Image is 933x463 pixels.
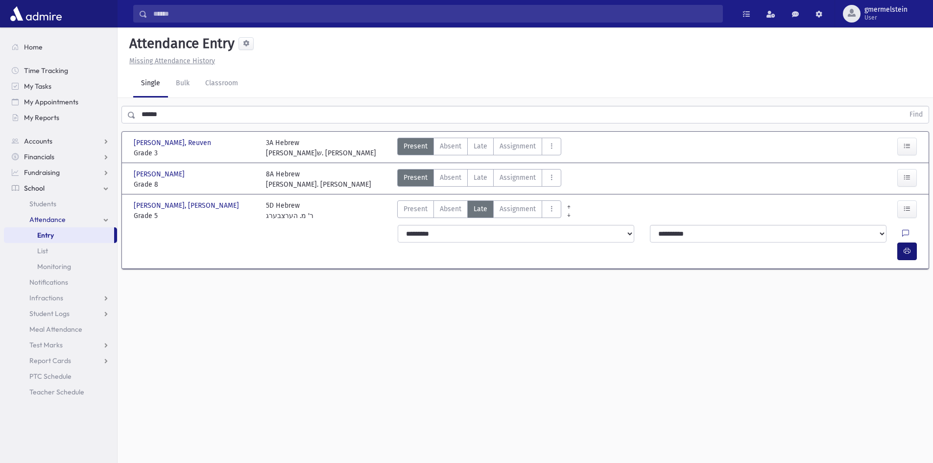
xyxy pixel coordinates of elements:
a: My Tasks [4,78,117,94]
span: Absent [440,141,461,151]
span: Present [404,204,428,214]
a: List [4,243,117,259]
a: Single [133,70,168,97]
a: Attendance [4,212,117,227]
span: Assignment [500,141,536,151]
span: gmermelstein [864,6,908,14]
span: Test Marks [29,341,63,349]
span: Present [404,141,428,151]
a: Report Cards [4,353,117,368]
span: Financials [24,152,54,161]
a: Teacher Schedule [4,384,117,400]
div: 5D Hebrew ר' מ. הערצבערג [266,200,313,221]
a: Notifications [4,274,117,290]
a: Infractions [4,290,117,306]
span: [PERSON_NAME], [PERSON_NAME] [134,200,241,211]
span: Late [474,204,487,214]
a: My Reports [4,110,117,125]
a: Missing Attendance History [125,57,215,65]
input: Search [147,5,722,23]
span: Late [474,141,487,151]
span: Students [29,199,56,208]
a: Monitoring [4,259,117,274]
span: List [37,246,48,255]
span: PTC Schedule [29,372,72,381]
span: School [24,184,45,193]
span: Late [474,172,487,183]
a: Home [4,39,117,55]
span: Absent [440,172,461,183]
span: Assignment [500,204,536,214]
span: Infractions [29,293,63,302]
span: Entry [37,231,54,240]
a: Time Tracking [4,63,117,78]
span: Notifications [29,278,68,287]
span: Grade 3 [134,148,256,158]
span: Fundraising [24,168,60,177]
a: Test Marks [4,337,117,353]
a: Student Logs [4,306,117,321]
span: Home [24,43,43,51]
span: Report Cards [29,356,71,365]
div: 8A Hebrew [PERSON_NAME]. [PERSON_NAME] [266,169,371,190]
span: Grade 8 [134,179,256,190]
a: PTC Schedule [4,368,117,384]
span: Monitoring [37,262,71,271]
a: School [4,180,117,196]
div: 3A Hebrew [PERSON_NAME]ש. [PERSON_NAME] [266,138,376,158]
span: Grade 5 [134,211,256,221]
a: Meal Attendance [4,321,117,337]
a: Financials [4,149,117,165]
a: Fundraising [4,165,117,180]
div: AttTypes [397,200,561,221]
a: My Appointments [4,94,117,110]
div: AttTypes [397,169,561,190]
a: Classroom [197,70,246,97]
span: Time Tracking [24,66,68,75]
span: Meal Attendance [29,325,82,334]
h5: Attendance Entry [125,35,235,52]
span: My Tasks [24,82,51,91]
span: User [864,14,908,22]
img: AdmirePro [8,4,64,24]
span: Teacher Schedule [29,388,84,396]
div: AttTypes [397,138,561,158]
u: Missing Attendance History [129,57,215,65]
span: Accounts [24,137,52,146]
span: My Appointments [24,97,78,106]
button: Find [904,106,929,123]
a: Students [4,196,117,212]
span: Student Logs [29,309,70,318]
span: Attendance [29,215,66,224]
span: Absent [440,204,461,214]
span: [PERSON_NAME], Reuven [134,138,213,148]
a: Entry [4,227,114,243]
span: Assignment [500,172,536,183]
span: My Reports [24,113,59,122]
a: Accounts [4,133,117,149]
span: [PERSON_NAME] [134,169,187,179]
span: Present [404,172,428,183]
a: Bulk [168,70,197,97]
